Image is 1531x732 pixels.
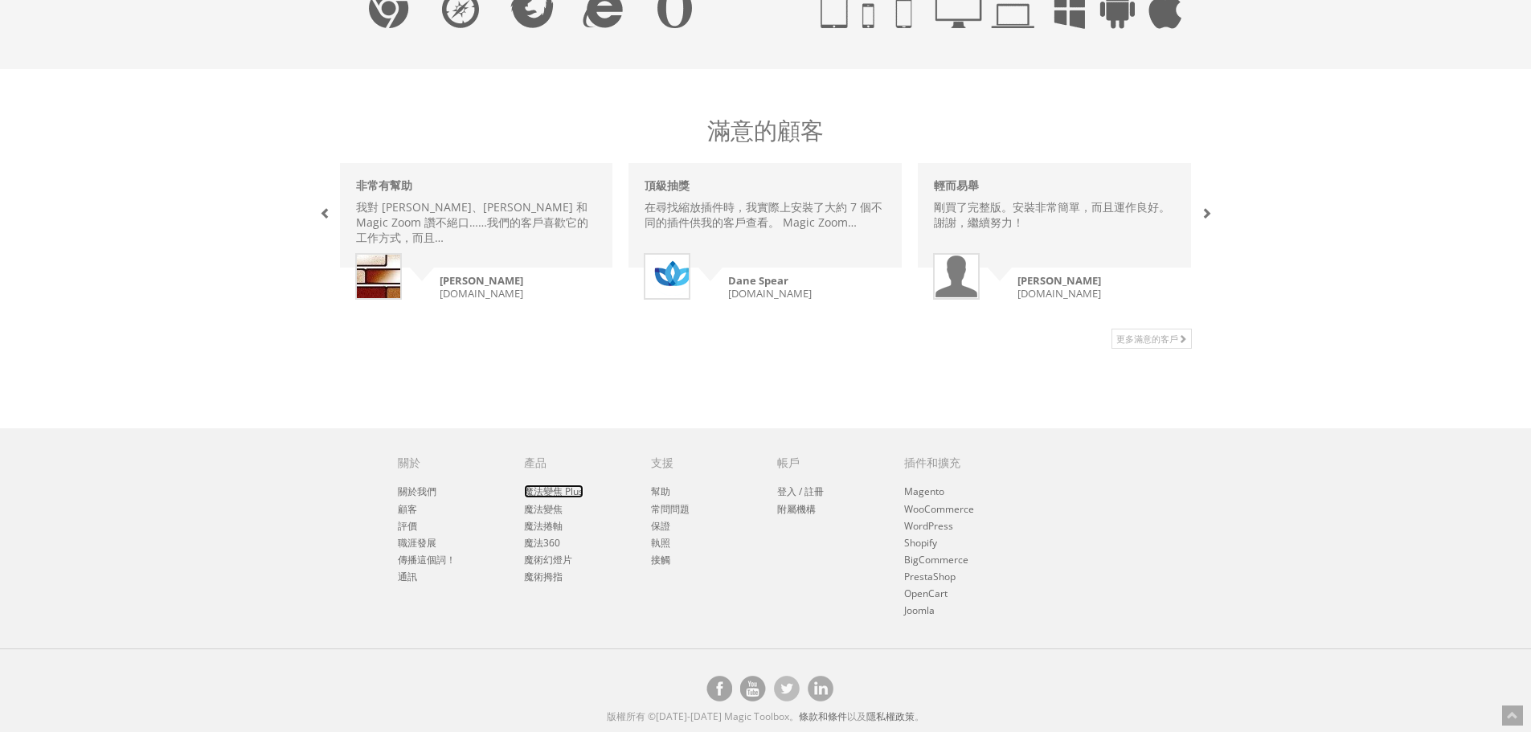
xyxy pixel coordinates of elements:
[356,178,412,193] font: 非常有幫助
[440,286,523,301] font: [DOMAIN_NAME]
[524,502,563,516] a: 魔法變焦
[707,114,824,145] font: 滿意的顧客
[398,536,436,550] a: 職涯發展
[651,485,670,498] a: 幫助
[651,553,670,566] a: 接觸
[904,587,948,600] a: OpenCart
[524,570,563,583] a: 魔術拇指
[607,710,799,723] font: 版權所有 ©[DATE]-[DATE] Magic Toolbox。
[935,255,978,298] img: John Yoo，happyjon.com
[1111,329,1192,349] a: 更多滿意的客戶
[398,553,456,566] a: 傳播這個詞！
[777,455,800,470] font: 帳戶
[357,255,400,298] img: Sean Conway，bellarocciastone.com
[398,485,436,498] a: 關於我們
[904,519,953,533] a: WordPress
[524,485,583,498] a: 魔法變焦 Plus
[934,178,979,193] font: 輕而易舉
[398,455,420,470] font: 關於
[651,536,670,550] a: 執照
[1116,333,1178,345] font: 更多滿意的客戶
[915,710,924,723] font: 。
[904,603,935,617] a: Joomla
[524,519,563,533] a: 魔法捲軸
[645,199,882,230] font: 在尋找縮放插件時，我實際上安裝了大約 7 個不同的插件供我的客戶查看。 Magic Zoom…
[651,519,670,533] a: 保證
[440,273,523,288] font: [PERSON_NAME]
[904,502,974,516] a: WooCommerce
[398,502,417,516] a: 顧客
[904,485,944,498] a: Magento
[904,553,968,566] a: BigCommerce
[904,570,956,583] a: PrestaShop
[645,256,846,296] img: 丹恩·斯皮爾，underthetable.co.za
[904,455,960,470] font: 插件和擴充
[904,536,937,550] a: Shopify
[524,455,546,470] font: 產品
[866,710,915,723] a: 隱私權政策
[777,502,816,516] a: 附屬機構
[524,536,560,550] a: 魔法360
[728,273,788,288] font: Dane Spear
[847,710,866,723] font: 以及
[651,455,673,470] font: 支援
[777,485,824,498] a: 登入 / 註冊
[799,710,847,723] a: 條款和條件
[398,519,417,533] a: 評價
[398,570,417,583] a: 通訊
[651,502,690,516] a: 常問問題
[1017,273,1101,288] font: [PERSON_NAME]
[356,199,588,245] font: 我對 [PERSON_NAME]、[PERSON_NAME] 和 Magic Zoom 讚不絕口……我們的客戶喜歡它的工作方式，而且…
[934,199,1170,230] font: 剛買了完整版。安裝非常簡單，而且運作良好。謝謝，繼續努力！
[645,178,690,193] font: 頂級抽獎
[1017,286,1101,301] font: [DOMAIN_NAME]
[524,553,572,566] a: 魔術幻燈片
[728,286,812,301] font: [DOMAIN_NAME]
